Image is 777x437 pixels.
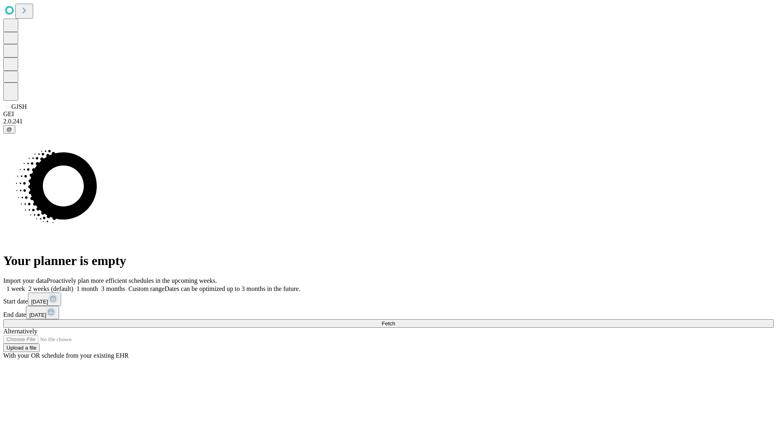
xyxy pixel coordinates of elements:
span: With your OR schedule from your existing EHR [3,352,129,359]
span: Custom range [128,285,164,292]
div: 2.0.241 [3,118,774,125]
span: Fetch [382,320,395,327]
span: Proactively plan more efficient schedules in the upcoming weeks. [47,277,217,284]
span: 3 months [101,285,125,292]
span: Alternatively [3,328,37,335]
span: 1 month [76,285,98,292]
h1: Your planner is empty [3,253,774,268]
button: @ [3,125,15,134]
button: [DATE] [26,306,59,319]
div: End date [3,306,774,319]
button: [DATE] [28,293,61,306]
div: GEI [3,110,774,118]
button: Upload a file [3,344,40,352]
span: 2 weeks (default) [28,285,73,292]
span: Import your data [3,277,47,284]
span: GJSH [11,103,27,110]
button: Fetch [3,319,774,328]
div: Start date [3,293,774,306]
span: Dates can be optimized up to 3 months in the future. [165,285,300,292]
span: [DATE] [31,299,48,305]
span: @ [6,126,12,132]
span: 1 week [6,285,25,292]
span: [DATE] [29,312,46,318]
